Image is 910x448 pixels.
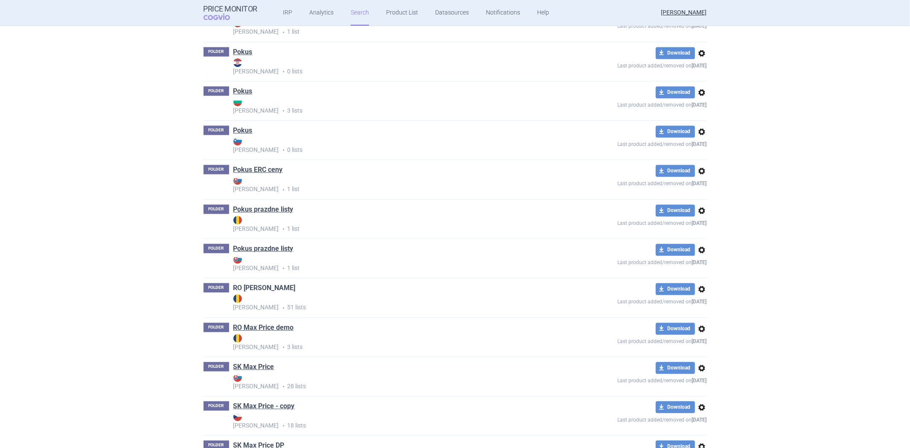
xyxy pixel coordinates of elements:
a: Pokus [233,126,253,135]
strong: [DATE] [692,220,707,226]
img: SK [233,255,242,264]
p: 51 lists [233,294,556,312]
img: SI [233,137,242,145]
strong: [PERSON_NAME] [233,216,556,232]
button: Download [656,323,695,335]
i: • [279,343,288,352]
p: Last product added/removed on [556,99,707,109]
button: Download [656,401,695,413]
button: Download [656,126,695,138]
button: Download [656,362,695,374]
a: Pokus prazdne listy [233,205,294,214]
strong: [DATE] [692,180,707,186]
img: RO [233,294,242,303]
strong: [DATE] [692,23,707,29]
p: Last product added/removed on [556,59,707,70]
a: Pokus prazdne listy [233,244,294,253]
strong: [DATE] [692,63,707,69]
p: 1 list [233,255,556,273]
button: Download [656,165,695,177]
p: Last product added/removed on [556,413,707,424]
strong: [DATE] [692,141,707,147]
strong: [DATE] [692,259,707,265]
button: Download [656,205,695,217]
strong: [PERSON_NAME] [233,98,556,114]
img: SK [233,176,242,185]
i: • [279,225,288,233]
p: Last product added/removed on [556,374,707,385]
p: FOLDER [204,244,229,253]
i: • [279,304,288,312]
h1: Pokus [233,87,253,98]
h1: Pokus [233,126,253,137]
h1: Pokus prazdne listy [233,205,294,216]
p: Last product added/removed on [556,217,707,227]
p: 1 list [233,216,556,233]
p: 0 lists [233,58,556,76]
a: RO Max Price demo [233,323,294,332]
a: Pokus [233,87,253,96]
p: FOLDER [204,87,229,96]
p: FOLDER [204,205,229,214]
h1: Pokus ERC ceny [233,165,283,176]
img: CZ [233,413,242,421]
strong: [PERSON_NAME] [233,413,556,429]
button: Download [656,244,695,256]
strong: [DATE] [692,338,707,344]
a: SK Max Price [233,362,274,372]
p: FOLDER [204,362,229,372]
p: Last product added/removed on [556,138,707,148]
h1: Pokus prazdne listy [233,244,294,255]
img: HR [233,58,242,67]
strong: Price Monitor [204,5,258,13]
a: RO [PERSON_NAME] [233,283,296,293]
p: 3 lists [233,334,556,352]
p: FOLDER [204,47,229,57]
strong: [PERSON_NAME] [233,255,556,271]
button: Download [656,283,695,295]
p: FOLDER [204,126,229,135]
p: FOLDER [204,323,229,332]
strong: [PERSON_NAME] [233,373,556,390]
i: • [279,186,288,194]
p: FOLDER [204,401,229,411]
i: • [279,146,288,154]
strong: [PERSON_NAME] [233,19,556,35]
p: 0 lists [233,137,556,154]
p: Last product added/removed on [556,256,707,267]
img: RO [233,334,242,343]
strong: [PERSON_NAME] [233,294,556,311]
p: 28 lists [233,373,556,391]
strong: [DATE] [692,378,707,384]
p: Last product added/removed on [556,295,707,306]
p: Last product added/removed on [556,177,707,188]
a: Price MonitorCOGVIO [204,5,258,21]
p: Last product added/removed on [556,335,707,346]
img: SK [233,373,242,382]
img: RO [233,216,242,224]
button: Download [656,47,695,59]
i: • [279,422,288,430]
strong: [PERSON_NAME] [233,137,556,153]
img: BG [233,98,242,106]
h1: RO Max Price [233,283,296,294]
span: COGVIO [204,13,242,20]
p: 1 list [233,19,556,36]
a: Pokus ERC ceny [233,165,283,175]
a: SK Max Price - copy [233,401,295,411]
a: Pokus [233,47,253,57]
h1: RO Max Price demo [233,323,294,334]
strong: [PERSON_NAME] [233,58,556,75]
strong: [DATE] [692,102,707,108]
strong: [PERSON_NAME] [233,176,556,192]
p: 3 lists [233,98,556,115]
h1: SK Max Price [233,362,274,373]
h1: Pokus [233,47,253,58]
strong: [PERSON_NAME] [233,334,556,350]
p: 1 list [233,176,556,194]
i: • [279,107,288,115]
i: • [279,264,288,273]
strong: [DATE] [692,299,707,305]
i: • [279,382,288,391]
p: 18 lists [233,413,556,430]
